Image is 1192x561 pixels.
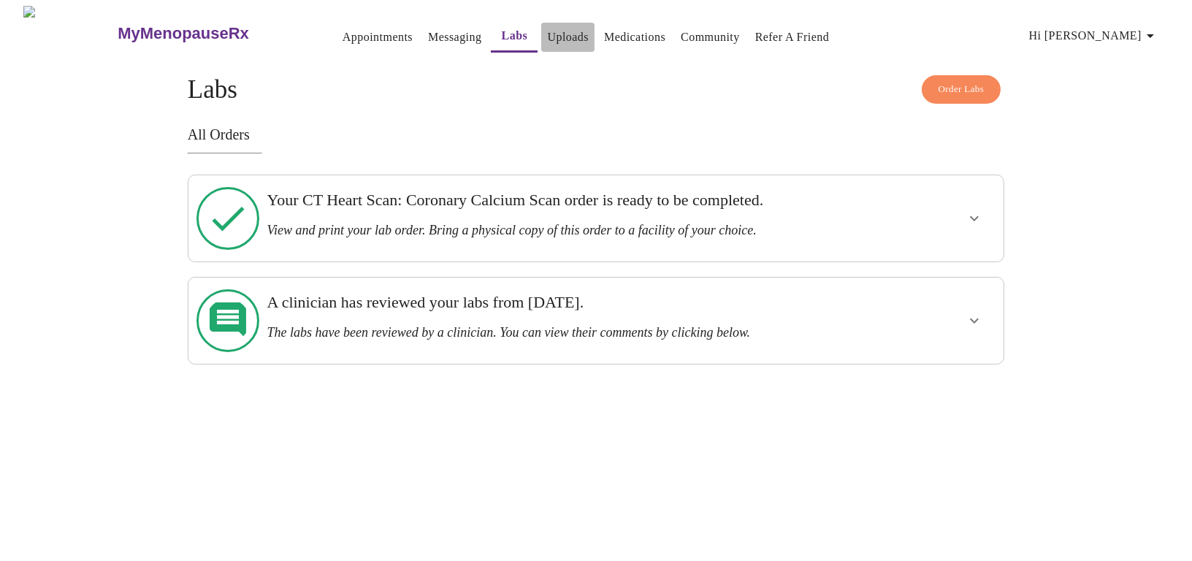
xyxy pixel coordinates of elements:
button: Community [675,23,746,52]
button: Hi [PERSON_NAME] [1023,21,1165,50]
a: Refer a Friend [755,27,830,47]
a: Medications [604,27,665,47]
h3: MyMenopauseRx [118,24,249,43]
button: Order Labs [922,75,1001,104]
a: Labs [502,26,528,46]
button: Labs [491,21,538,53]
img: MyMenopauseRx Logo [23,6,116,61]
a: Messaging [428,27,481,47]
a: Appointments [343,27,413,47]
span: Hi [PERSON_NAME] [1029,26,1159,46]
button: Refer a Friend [749,23,836,52]
h3: A clinician has reviewed your labs from [DATE]. [267,293,846,312]
a: MyMenopauseRx [116,8,307,59]
button: Uploads [541,23,595,52]
h3: View and print your lab order. Bring a physical copy of this order to a facility of your choice. [267,223,846,238]
h3: The labs have been reviewed by a clinician. You can view their comments by clicking below. [267,325,846,340]
button: Medications [598,23,671,52]
button: show more [957,303,992,338]
button: show more [957,201,992,236]
h3: All Orders [188,126,1004,143]
a: Community [681,27,740,47]
h4: Labs [188,75,1004,104]
button: Messaging [422,23,487,52]
button: Appointments [337,23,419,52]
a: Uploads [547,27,589,47]
span: Order Labs [939,81,985,98]
h3: Your CT Heart Scan: Coronary Calcium Scan order is ready to be completed. [267,191,846,210]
